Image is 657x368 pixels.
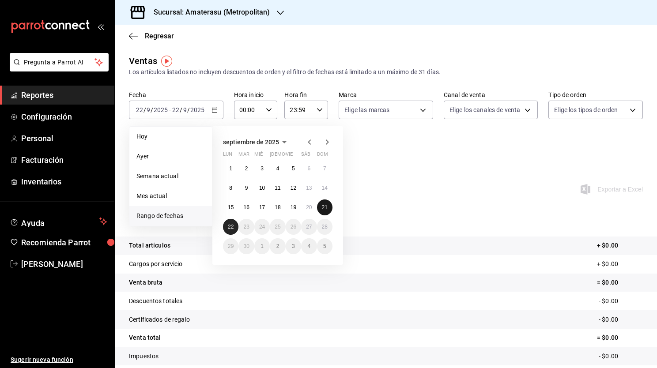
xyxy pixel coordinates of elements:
img: Tooltip marker [161,56,172,67]
abbr: 24 de septiembre de 2025 [259,224,265,230]
button: 30 de septiembre de 2025 [238,238,254,254]
abbr: 9 de septiembre de 2025 [245,185,248,191]
span: Sugerir nueva función [11,355,107,364]
abbr: 21 de septiembre de 2025 [322,204,328,210]
a: Pregunta a Parrot AI [6,64,109,73]
span: - [169,106,171,113]
button: Regresar [129,32,174,40]
abbr: 3 de octubre de 2025 [292,243,295,249]
button: septiembre de 2025 [223,137,290,147]
button: 28 de septiembre de 2025 [317,219,332,235]
abbr: 7 de septiembre de 2025 [323,165,326,172]
abbr: 6 de septiembre de 2025 [307,165,310,172]
abbr: 29 de septiembre de 2025 [228,243,234,249]
abbr: jueves [270,151,322,161]
button: 26 de septiembre de 2025 [286,219,301,235]
span: Recomienda Parrot [21,237,107,248]
button: 6 de septiembre de 2025 [301,161,317,176]
button: 1 de octubre de 2025 [254,238,270,254]
input: -- [136,106,143,113]
p: Cargos por servicio [129,259,183,269]
span: Inventarios [21,176,107,188]
div: Los artículos listados no incluyen descuentos de orden y el filtro de fechas está limitado a un m... [129,68,643,77]
button: 12 de septiembre de 2025 [286,180,301,196]
label: Hora inicio [234,92,278,98]
span: Mes actual [136,192,205,201]
abbr: 22 de septiembre de 2025 [228,224,234,230]
button: 3 de septiembre de 2025 [254,161,270,176]
abbr: 1 de septiembre de 2025 [229,165,232,172]
button: 16 de septiembre de 2025 [238,199,254,215]
label: Canal de venta [444,92,538,98]
p: - $0.00 [599,297,643,306]
input: ---- [153,106,168,113]
button: 19 de septiembre de 2025 [286,199,301,215]
span: Ayuda [21,216,96,227]
span: Reportes [21,89,107,101]
abbr: 23 de septiembre de 2025 [243,224,249,230]
span: / [180,106,182,113]
span: septiembre de 2025 [223,139,279,146]
h3: Sucursal: Amaterasu (Metropolitan) [147,7,270,18]
abbr: 18 de septiembre de 2025 [275,204,280,210]
input: -- [172,106,180,113]
div: Ventas [129,54,157,68]
span: Rango de fechas [136,211,205,221]
p: Certificados de regalo [129,315,190,324]
abbr: 27 de septiembre de 2025 [306,224,312,230]
abbr: 1 de octubre de 2025 [261,243,264,249]
abbr: viernes [286,151,293,161]
p: Impuestos [129,352,159,361]
button: 27 de septiembre de 2025 [301,219,317,235]
abbr: 11 de septiembre de 2025 [275,185,280,191]
button: 11 de septiembre de 2025 [270,180,285,196]
button: 3 de octubre de 2025 [286,238,301,254]
button: 20 de septiembre de 2025 [301,199,317,215]
button: 17 de septiembre de 2025 [254,199,270,215]
abbr: 8 de septiembre de 2025 [229,185,232,191]
abbr: 26 de septiembre de 2025 [291,224,296,230]
button: 22 de septiembre de 2025 [223,219,238,235]
span: Facturación [21,154,107,166]
label: Hora fin [284,92,328,98]
label: Tipo de orden [548,92,643,98]
input: -- [146,106,151,113]
button: 8 de septiembre de 2025 [223,180,238,196]
span: [PERSON_NAME] [21,258,107,270]
abbr: 3 de septiembre de 2025 [261,165,264,172]
abbr: domingo [317,151,328,161]
span: Configuración [21,111,107,123]
abbr: 14 de septiembre de 2025 [322,185,328,191]
abbr: 13 de septiembre de 2025 [306,185,312,191]
abbr: 30 de septiembre de 2025 [243,243,249,249]
button: 14 de septiembre de 2025 [317,180,332,196]
input: ---- [190,106,205,113]
abbr: sábado [301,151,310,161]
button: 25 de septiembre de 2025 [270,219,285,235]
abbr: 4 de octubre de 2025 [307,243,310,249]
abbr: lunes [223,151,232,161]
p: Resumen [129,215,643,226]
label: Marca [339,92,433,98]
abbr: 16 de septiembre de 2025 [243,204,249,210]
button: 15 de septiembre de 2025 [223,199,238,215]
button: 21 de septiembre de 2025 [317,199,332,215]
p: - $0.00 [599,352,643,361]
span: / [143,106,146,113]
button: 4 de octubre de 2025 [301,238,317,254]
p: Venta bruta [129,278,162,287]
p: Descuentos totales [129,297,182,306]
abbr: 5 de septiembre de 2025 [292,165,295,172]
p: = $0.00 [597,278,643,287]
span: Elige los tipos de orden [554,105,618,114]
button: open_drawer_menu [97,23,104,30]
span: Hoy [136,132,205,141]
span: Ayer [136,152,205,161]
abbr: 20 de septiembre de 2025 [306,204,312,210]
abbr: 17 de septiembre de 2025 [259,204,265,210]
abbr: 25 de septiembre de 2025 [275,224,280,230]
span: Semana actual [136,172,205,181]
abbr: 4 de septiembre de 2025 [276,165,279,172]
button: 29 de septiembre de 2025 [223,238,238,254]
